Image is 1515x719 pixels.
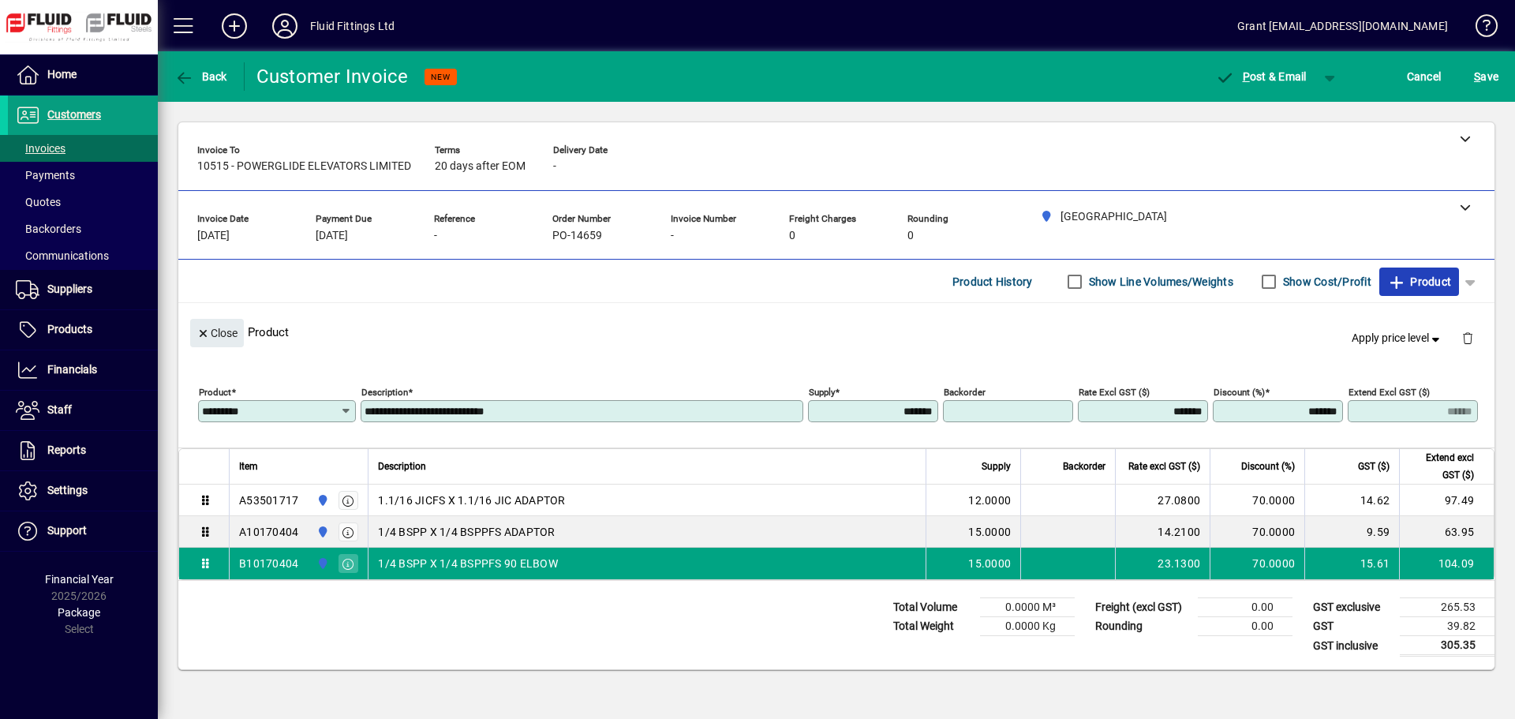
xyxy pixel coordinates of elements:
[1349,387,1430,398] mat-label: Extend excl GST ($)
[47,68,77,81] span: Home
[16,249,109,262] span: Communications
[16,169,75,182] span: Payments
[1241,458,1295,475] span: Discount (%)
[45,573,114,586] span: Financial Year
[47,444,86,456] span: Reports
[1243,70,1250,83] span: P
[47,403,72,416] span: Staff
[239,492,298,508] div: A53501717
[47,524,87,537] span: Support
[1449,331,1487,345] app-page-header-button: Delete
[968,524,1011,540] span: 15.0000
[671,230,674,242] span: -
[1449,319,1487,357] button: Delete
[8,135,158,162] a: Invoices
[8,270,158,309] a: Suppliers
[312,555,331,572] span: AUCKLAND
[1400,636,1494,656] td: 305.35
[809,387,835,398] mat-label: Supply
[1214,387,1265,398] mat-label: Discount (%)
[8,215,158,242] a: Backorders
[378,458,426,475] span: Description
[552,230,602,242] span: PO-14659
[260,12,310,40] button: Profile
[1215,70,1307,83] span: ost & Email
[312,523,331,541] span: AUCKLAND
[239,458,258,475] span: Item
[1125,556,1200,571] div: 23.1300
[1125,492,1200,508] div: 27.0800
[1304,516,1399,548] td: 9.59
[1305,598,1400,617] td: GST exclusive
[1409,449,1474,484] span: Extend excl GST ($)
[47,108,101,121] span: Customers
[361,387,408,398] mat-label: Description
[885,598,980,617] td: Total Volume
[1210,548,1304,579] td: 70.0000
[1345,324,1450,353] button: Apply price level
[1198,617,1292,636] td: 0.00
[1407,64,1442,89] span: Cancel
[1125,524,1200,540] div: 14.2100
[196,320,238,346] span: Close
[944,387,986,398] mat-label: Backorder
[256,64,409,89] div: Customer Invoice
[1399,548,1494,579] td: 104.09
[434,230,437,242] span: -
[1304,485,1399,516] td: 14.62
[907,230,914,242] span: 0
[8,162,158,189] a: Payments
[8,511,158,551] a: Support
[982,458,1011,475] span: Supply
[1474,64,1498,89] span: ave
[1358,458,1390,475] span: GST ($)
[186,325,248,339] app-page-header-button: Close
[1198,598,1292,617] td: 0.00
[1086,274,1233,290] label: Show Line Volumes/Weights
[1399,485,1494,516] td: 97.49
[8,431,158,470] a: Reports
[1087,598,1198,617] td: Freight (excl GST)
[8,350,158,390] a: Financials
[378,524,555,540] span: 1/4 BSPP X 1/4 BSPPFS ADAPTOR
[1470,62,1502,91] button: Save
[946,268,1039,296] button: Product History
[952,269,1033,294] span: Product History
[1387,269,1451,294] span: Product
[968,556,1011,571] span: 15.0000
[170,62,231,91] button: Back
[1237,13,1448,39] div: Grant [EMAIL_ADDRESS][DOMAIN_NAME]
[8,391,158,430] a: Staff
[1128,458,1200,475] span: Rate excl GST ($)
[16,142,65,155] span: Invoices
[1304,548,1399,579] td: 15.61
[1305,636,1400,656] td: GST inclusive
[1087,617,1198,636] td: Rounding
[1063,458,1105,475] span: Backorder
[968,492,1011,508] span: 12.0000
[1379,268,1459,296] button: Product
[209,12,260,40] button: Add
[178,303,1494,361] div: Product
[1399,516,1494,548] td: 63.95
[16,223,81,235] span: Backorders
[197,160,411,173] span: 10515 - POWERGLIDE ELEVATORS LIMITED
[47,323,92,335] span: Products
[378,492,565,508] span: 1.1/16 JICFS X 1.1/16 JIC ADAPTOR
[980,598,1075,617] td: 0.0000 M³
[1280,274,1371,290] label: Show Cost/Profit
[190,319,244,347] button: Close
[885,617,980,636] td: Total Weight
[1305,617,1400,636] td: GST
[789,230,795,242] span: 0
[174,70,227,83] span: Back
[1464,3,1495,54] a: Knowledge Base
[47,484,88,496] span: Settings
[8,242,158,269] a: Communications
[312,492,331,509] span: AUCKLAND
[16,196,61,208] span: Quotes
[431,72,451,82] span: NEW
[239,556,298,571] div: B10170404
[239,524,298,540] div: A10170404
[553,160,556,173] span: -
